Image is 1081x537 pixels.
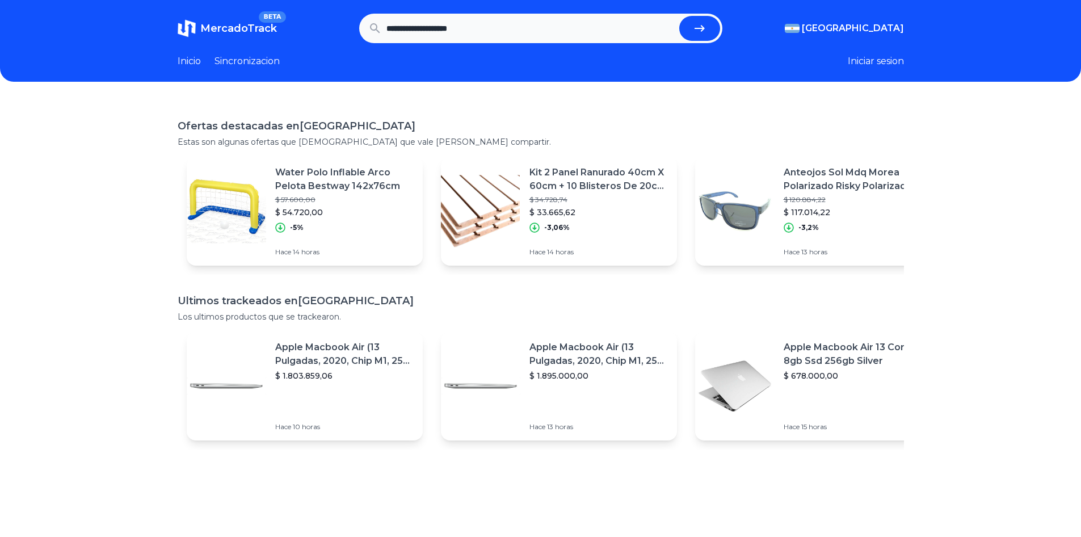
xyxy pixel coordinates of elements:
[178,118,904,134] h1: Ofertas destacadas en [GEOGRAPHIC_DATA]
[187,332,423,440] a: Featured imageApple Macbook Air (13 Pulgadas, 2020, Chip M1, 256 Gb De Ssd, 8 Gb De Ram) - Plata$...
[784,195,922,204] p: $ 120.884,22
[798,223,819,232] p: -3,2%
[259,11,285,23] span: BETA
[441,157,677,266] a: Featured imageKit 2 Panel Ranurado 40cm X 60cm + 10 Blisteros De 20cm 1era$ 34.728,74$ 33.665,62-...
[802,22,904,35] span: [GEOGRAPHIC_DATA]
[784,341,922,368] p: Apple Macbook Air 13 Core I5 8gb Ssd 256gb Silver
[529,422,668,431] p: Hace 13 horas
[178,293,904,309] h1: Ultimos trackeados en [GEOGRAPHIC_DATA]
[214,54,280,68] a: Sincronizacion
[187,157,423,266] a: Featured imageWater Polo Inflable Arco Pelota Bestway 142x76cm$ 57.600,00$ 54.720,00-5%Hace 14 horas
[529,341,668,368] p: Apple Macbook Air (13 Pulgadas, 2020, Chip M1, 256 Gb De Ssd, 8 Gb De Ram) - Plata
[200,22,277,35] span: MercadoTrack
[695,346,775,426] img: Featured image
[187,346,266,426] img: Featured image
[441,171,520,251] img: Featured image
[441,346,520,426] img: Featured image
[529,166,668,193] p: Kit 2 Panel Ranurado 40cm X 60cm + 10 Blisteros De 20cm 1era
[529,370,668,381] p: $ 1.895.000,00
[178,136,904,148] p: Estas son algunas ofertas que [DEMOGRAPHIC_DATA] que vale [PERSON_NAME] compartir.
[784,422,922,431] p: Hace 15 horas
[275,341,414,368] p: Apple Macbook Air (13 Pulgadas, 2020, Chip M1, 256 Gb De Ssd, 8 Gb De Ram) - Plata
[695,332,931,440] a: Featured imageApple Macbook Air 13 Core I5 8gb Ssd 256gb Silver$ 678.000,00Hace 15 horas
[178,311,904,322] p: Los ultimos productos que se trackearon.
[441,332,677,440] a: Featured imageApple Macbook Air (13 Pulgadas, 2020, Chip M1, 256 Gb De Ssd, 8 Gb De Ram) - Plata$...
[529,247,668,257] p: Hace 14 horas
[784,166,922,193] p: Anteojos Sol Mdq Morea Polarizado Risky Polarizado Espejado
[695,171,775,251] img: Featured image
[544,223,570,232] p: -3,06%
[848,54,904,68] button: Iniciar sesion
[275,247,414,257] p: Hace 14 horas
[275,195,414,204] p: $ 57.600,00
[529,195,668,204] p: $ 34.728,74
[275,166,414,193] p: Water Polo Inflable Arco Pelota Bestway 142x76cm
[290,223,304,232] p: -5%
[529,207,668,218] p: $ 33.665,62
[275,370,414,381] p: $ 1.803.859,06
[178,19,196,37] img: MercadoTrack
[784,207,922,218] p: $ 117.014,22
[784,370,922,381] p: $ 678.000,00
[785,22,904,35] button: [GEOGRAPHIC_DATA]
[695,157,931,266] a: Featured imageAnteojos Sol Mdq Morea Polarizado Risky Polarizado Espejado$ 120.884,22$ 117.014,22...
[178,19,277,37] a: MercadoTrackBETA
[178,54,201,68] a: Inicio
[785,24,800,33] img: Argentina
[187,171,266,251] img: Featured image
[784,247,922,257] p: Hace 13 horas
[275,422,414,431] p: Hace 10 horas
[275,207,414,218] p: $ 54.720,00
